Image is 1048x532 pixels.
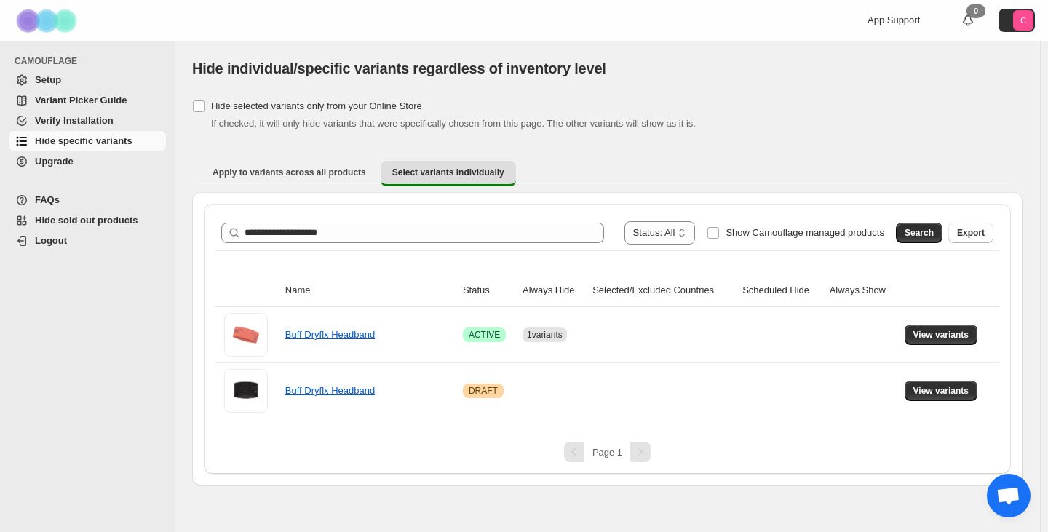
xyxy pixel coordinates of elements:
[9,190,166,210] a: FAQs
[192,60,606,76] span: Hide individual/specific variants regardless of inventory level
[9,90,166,111] a: Variant Picker Guide
[215,442,999,462] nav: Pagination
[469,385,498,397] span: DRAFT
[913,385,969,397] span: View variants
[224,369,268,413] img: Buff Dryflx Headband
[224,313,268,357] img: Buff Dryflx Headband
[285,385,375,396] a: Buff Dryflx Headband
[9,131,166,151] a: Hide specific variants
[948,223,993,243] button: Export
[588,274,738,307] th: Selected/Excluded Countries
[987,474,1031,517] a: 打開聊天
[35,215,138,226] span: Hide sold out products
[868,15,920,25] span: App Support
[1013,10,1033,31] span: Avatar with initials C
[35,235,67,246] span: Logout
[961,13,975,28] a: 0
[12,1,84,41] img: Camouflage
[35,95,127,106] span: Variant Picker Guide
[726,227,884,238] span: Show Camouflage managed products
[966,4,985,18] div: 0
[896,223,942,243] button: Search
[905,325,978,345] button: View variants
[458,274,518,307] th: Status
[518,274,588,307] th: Always Hide
[35,156,74,167] span: Upgrade
[825,274,900,307] th: Always Show
[211,100,422,111] span: Hide selected variants only from your Online Store
[905,381,978,401] button: View variants
[592,447,622,458] span: Page 1
[913,329,969,341] span: View variants
[201,161,378,184] button: Apply to variants across all products
[9,210,166,231] a: Hide sold out products
[738,274,825,307] th: Scheduled Hide
[469,329,500,341] span: ACTIVE
[285,329,375,340] a: Buff Dryflx Headband
[35,194,60,205] span: FAQs
[211,118,696,129] span: If checked, it will only hide variants that were specifically chosen from this page. The other va...
[9,70,166,90] a: Setup
[35,135,132,146] span: Hide specific variants
[392,167,504,178] span: Select variants individually
[9,231,166,251] a: Logout
[999,9,1035,32] button: Avatar with initials C
[35,115,114,126] span: Verify Installation
[9,151,166,172] a: Upgrade
[957,227,985,239] span: Export
[213,167,366,178] span: Apply to variants across all products
[281,274,458,307] th: Name
[905,227,934,239] span: Search
[381,161,516,186] button: Select variants individually
[15,55,167,67] span: CAMOUFLAGE
[1020,16,1026,25] text: C
[527,330,563,340] span: 1 variants
[35,74,61,85] span: Setup
[192,192,1023,485] div: Select variants individually
[9,111,166,131] a: Verify Installation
